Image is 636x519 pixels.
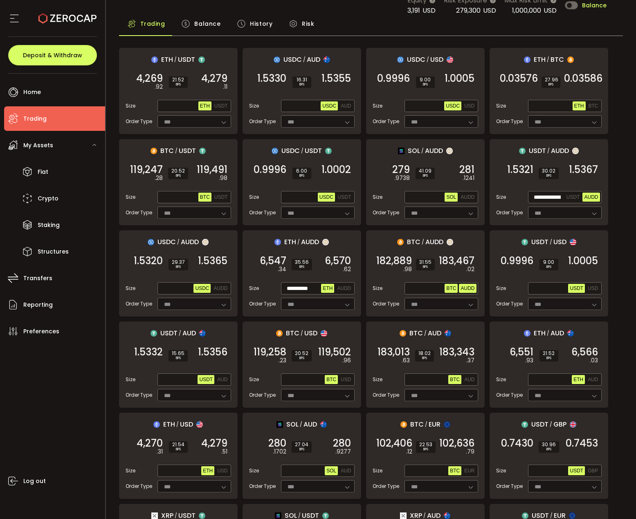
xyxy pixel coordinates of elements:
span: History [250,16,272,32]
i: BPS [419,265,431,270]
span: 0.03586 [564,74,602,83]
span: Home [23,86,41,98]
button: AUD [339,101,353,110]
img: zuPXiwguUFiBOIQyqLOiXsnnNitlx7q4LCwEbLHADjIpTka+Lip0HH8D0VTrd02z+wEAAAAASUVORK5CYII= [447,239,453,245]
span: Balance [582,2,607,8]
img: aud_portfolio.svg [320,421,327,428]
em: .62 [343,265,351,274]
span: AUD [182,328,196,338]
button: AUD [339,466,353,475]
em: / [424,330,427,337]
span: 183,467 [439,257,474,265]
button: BTC [445,284,458,293]
span: USDC [319,194,333,200]
span: AUDD [584,194,598,200]
span: AUD [464,377,474,382]
span: BTC [286,328,299,338]
span: 41.09 [419,169,431,173]
span: USDT [199,377,213,382]
i: BPS [172,82,184,87]
em: .98 [219,174,227,182]
em: / [179,330,181,337]
span: USDC [407,54,425,65]
em: .92 [155,83,163,91]
img: sol_portfolio.png [398,148,405,154]
button: AUD [586,375,600,384]
img: zuPXiwguUFiBOIQyqLOiXsnnNitlx7q4LCwEbLHADjIpTka+Lip0HH8D0VTrd02z+wEAAAAASUVORK5CYII= [322,239,329,245]
button: ETH [573,101,586,110]
button: AUD [216,375,229,384]
span: 0.9996 [254,166,286,174]
span: 1.0005 [568,257,598,265]
span: USD [588,285,598,291]
span: ETH [534,54,546,65]
span: Crypto [38,193,58,204]
i: BPS [419,82,431,87]
span: Order Type [249,209,276,216]
img: eth_portfolio.svg [151,56,158,63]
span: 20.52 [295,351,308,356]
span: USD [483,6,496,15]
i: BPS [545,82,557,87]
span: ETH [323,285,333,291]
span: AUD [341,103,351,109]
span: AUD [551,328,564,338]
em: .37 [466,356,474,365]
em: .23 [279,356,286,365]
span: 119,491 [197,166,227,174]
span: 35.56 [295,260,309,265]
img: usdc_portfolio.svg [274,56,280,63]
span: ETH [573,377,583,382]
button: USDC [318,193,335,202]
span: 1.5320 [134,257,163,265]
span: 6.00 [296,169,308,173]
span: ETH [534,328,546,338]
span: USDT [160,328,178,338]
span: SOL [408,146,420,156]
button: SOL [445,193,458,202]
span: 1.5367 [569,166,598,174]
span: USDT [566,194,580,200]
span: AUDD [301,237,319,247]
span: Order Type [126,300,152,308]
img: usdt_portfolio.svg [521,421,528,428]
span: 18.02 [418,351,431,356]
span: USD [544,6,557,15]
button: BTC [448,466,461,475]
button: BTC [198,193,211,202]
span: Staking [38,219,60,231]
span: Deposit & Withdraw [23,52,82,58]
span: AUD [428,328,441,338]
span: 279,300 [456,6,481,15]
span: 31.55 [419,260,431,265]
span: ETH [284,237,296,247]
img: usdt_portfolio.svg [199,148,206,154]
img: usdt_portfolio.svg [325,148,332,154]
img: aud_portfolio.svg [199,330,206,337]
span: 3,191 [407,6,420,15]
span: Trading [140,16,165,32]
i: BPS [295,265,309,270]
img: usd_portfolio.svg [447,56,453,63]
img: btc_portfolio.svg [397,239,404,245]
span: Size [249,193,259,201]
span: AUDD [425,237,443,247]
em: .02 [466,265,474,274]
span: Size [126,285,135,292]
button: ETH [321,284,334,293]
span: Preferences [23,326,59,337]
em: / [547,330,549,337]
button: USDC [321,101,338,110]
span: Transfers [23,272,52,284]
button: USD [216,466,229,475]
span: BTC [551,54,564,65]
img: usdt_portfolio.svg [198,56,205,63]
img: aud_portfolio.svg [445,330,451,337]
span: Balance [194,16,220,32]
button: USDC [193,284,211,293]
span: USDT [178,54,195,65]
span: 20.52 [171,169,185,173]
span: Size [496,193,506,201]
img: eth_portfolio.svg [153,421,160,428]
span: Risk [302,16,314,32]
